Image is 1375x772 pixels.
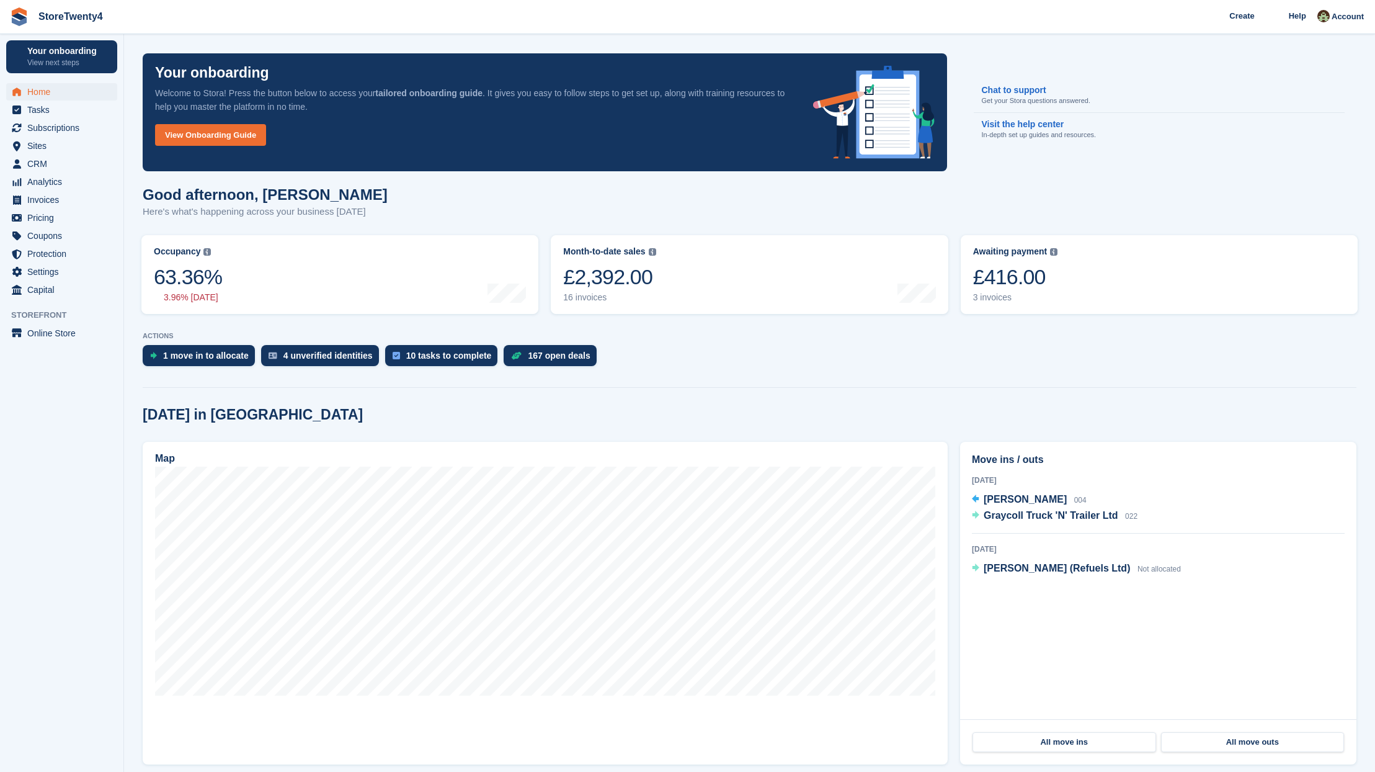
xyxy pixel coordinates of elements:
[1332,11,1364,23] span: Account
[155,124,266,146] a: View Onboarding Guide
[813,66,935,159] img: onboarding-info-6c161a55d2c0e0a8cae90662b2fe09162a5109e8cc188191df67fb4f79e88e88.svg
[984,494,1067,505] span: [PERSON_NAME]
[143,345,261,372] a: 1 move in to allocate
[988,119,1093,130] p: Visit the help center
[984,510,1118,521] span: Graycoll Truck 'N' Trailer Ltd
[649,248,656,256] img: icon-info-grey-7440780725fd019a000dd9b08b2336e03edf1995a4989e88bcd33f0948082b44.svg
[6,137,117,155] a: menu
[27,325,102,342] span: Online Store
[6,173,117,191] a: menu
[163,351,249,361] div: 1 move in to allocate
[563,246,645,257] div: Month-to-date sales
[261,345,385,372] a: 4 unverified identities
[154,246,200,257] div: Occupancy
[27,191,102,209] span: Invoices
[974,79,1345,113] a: Chat to support Get your Stora questions answered.
[283,351,373,361] div: 4 unverified identities
[511,351,522,360] img: deal-1b604bf984904fb50ccaf53a9ad4b4a5d6e5aea283cecdc64d6e3604feb123c2.svg
[27,57,101,68] p: View next steps
[203,248,211,256] img: icon-info-grey-7440780725fd019a000dd9b08b2336e03edf1995a4989e88bcd33f0948082b44.svg
[6,263,117,281] a: menu
[27,101,102,119] span: Tasks
[972,475,1345,486] div: [DATE]
[504,345,602,372] a: 167 open deals
[27,263,102,281] span: Settings
[551,235,948,314] a: Month-to-date sales £2,392.00 16 invoices
[563,292,656,303] div: 16 invoices
[102,326,117,341] a: Preview store
[973,246,1048,257] div: Awaiting payment
[563,264,656,290] div: £2,392.00
[406,351,492,361] div: 10 tasks to complete
[1074,496,1087,505] span: 004
[155,66,269,80] p: Your onboarding
[6,40,117,73] a: Your onboarding View next steps
[143,406,363,423] h2: [DATE] in [GEOGRAPHIC_DATA]
[155,86,793,114] p: Welcome to Stora! Press the button below to access your . It gives you easy to follow steps to ge...
[143,332,1356,340] p: ACTIONS
[1161,732,1345,752] a: All move outs
[27,245,102,263] span: Protection
[27,47,101,55] p: Your onboarding
[143,442,948,765] a: Map
[27,173,102,191] span: Analytics
[972,561,1181,577] a: [PERSON_NAME] (Refuels Ltd) Not allocated
[528,351,590,361] div: 167 open deals
[6,281,117,298] a: menu
[33,6,108,27] a: StoreTwenty4
[27,209,102,227] span: Pricing
[972,732,1156,752] a: All move ins
[27,281,102,298] span: Capital
[1125,512,1137,521] span: 022
[972,508,1137,524] a: Graycoll Truck 'N' Trailer Ltd 022
[973,264,1058,290] div: £416.00
[154,292,222,303] div: 3.96% [DATE]
[27,227,102,245] span: Coupons
[27,119,102,137] span: Subscriptions
[1050,248,1057,256] img: icon-info-grey-7440780725fd019a000dd9b08b2336e03edf1995a4989e88bcd33f0948082b44.svg
[974,113,1345,146] a: Visit the help center In-depth set up guides and resources.
[972,452,1345,467] h2: Move ins / outs
[1137,565,1181,573] span: Not allocated
[1317,10,1330,22] img: Lee Hanlon
[27,137,102,155] span: Sites
[6,209,117,227] a: menu
[961,235,1358,314] a: Awaiting payment £416.00 3 invoices
[973,292,1058,303] div: 3 invoices
[6,191,117,209] a: menu
[10,7,29,26] img: stora-icon-8386f47178a22dfd0bd8f6a31ec36ba5ce8667c1dd55bd0f319d3a0aa187defe.svg
[393,352,400,359] img: task-75834270c22a3079a89374b754ae025e5fb1db73e45f91037f5363f120a921f8.svg
[154,264,222,290] div: 63.36%
[6,325,117,342] a: menu
[6,155,117,173] a: menu
[6,101,117,119] a: menu
[6,83,117,101] a: menu
[375,88,483,98] strong: tailored onboarding guide
[143,205,388,219] p: Here's what's happening across your business [DATE]
[385,345,504,372] a: 10 tasks to complete
[27,155,102,173] span: CRM
[6,245,117,263] a: menu
[984,563,1130,573] span: [PERSON_NAME] (Refuels Ltd)
[27,83,102,101] span: Home
[269,352,277,359] img: verify_identity-adf6edd0f0f0b5bbfe63781bf79b02c33cf7c696d77639b501bdc392416b5a36.svg
[972,492,1087,508] a: [PERSON_NAME] 004
[6,227,117,245] a: menu
[141,235,538,314] a: Occupancy 63.36% 3.96% [DATE]
[1289,10,1306,22] span: Help
[6,119,117,137] a: menu
[972,544,1345,555] div: [DATE]
[988,85,1087,96] p: Chat to support
[150,352,157,359] img: move_ins_to_allocate_icon-fdf77a2bb77ea45bf5b3d319d69a93e2d87916cf1d5bf7949dd705db3b84f3ca.svg
[11,309,123,321] span: Storefront
[988,130,1103,140] p: In-depth set up guides and resources.
[988,96,1097,106] p: Get your Stora questions answered.
[1227,10,1252,22] span: Create
[155,453,175,464] h2: Map
[143,186,388,203] h1: Good afternoon, [PERSON_NAME]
